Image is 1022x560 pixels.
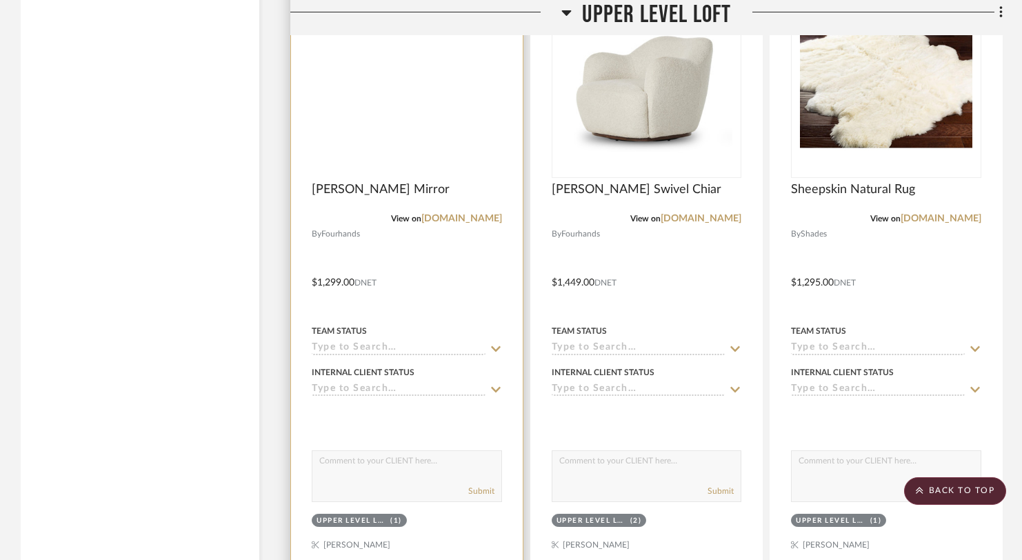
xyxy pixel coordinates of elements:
[791,228,801,241] span: By
[870,214,901,223] span: View on
[870,516,882,526] div: (1)
[791,182,915,197] span: Sheepskin Natural Rug
[312,342,485,355] input: Type to Search…
[552,228,561,241] span: By
[552,182,721,197] span: [PERSON_NAME] Swivel Chiar
[661,214,741,223] a: [DOMAIN_NAME]
[552,325,607,337] div: Team Status
[630,214,661,223] span: View on
[312,182,450,197] span: [PERSON_NAME] Mirror
[561,228,600,241] span: Fourhands
[391,214,421,223] span: View on
[708,485,734,497] button: Submit
[552,366,654,379] div: Internal Client Status
[801,228,827,241] span: Shades
[552,342,725,355] input: Type to Search…
[312,228,321,241] span: By
[796,516,866,526] div: Upper Level Loft
[312,366,414,379] div: Internal Client Status
[901,214,981,223] a: [DOMAIN_NAME]
[468,485,494,497] button: Submit
[630,516,642,526] div: (2)
[557,516,627,526] div: Upper Level Loft
[791,383,965,397] input: Type to Search…
[904,477,1006,505] scroll-to-top-button: BACK TO TOP
[390,516,402,526] div: (1)
[800,4,972,177] img: Sheepskin Natural Rug
[791,342,965,355] input: Type to Search…
[791,366,894,379] div: Internal Client Status
[321,228,360,241] span: Fourhands
[312,383,485,397] input: Type to Search…
[312,325,367,337] div: Team Status
[791,325,846,337] div: Team Status
[421,214,502,223] a: [DOMAIN_NAME]
[552,383,725,397] input: Type to Search…
[560,4,732,177] img: Sherling Swivel Chiar
[317,516,387,526] div: Upper Level Loft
